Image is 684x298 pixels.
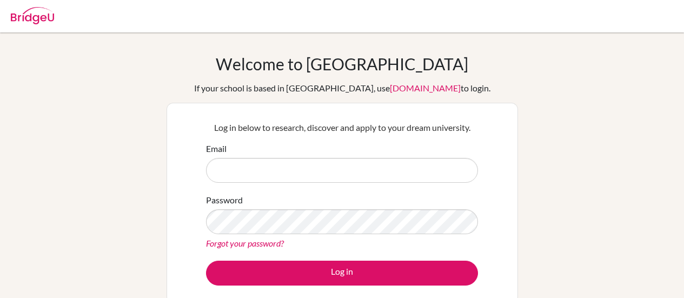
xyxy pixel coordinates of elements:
[206,194,243,207] label: Password
[206,142,227,155] label: Email
[11,7,54,24] img: Bridge-U
[206,261,478,286] button: Log in
[390,83,461,93] a: [DOMAIN_NAME]
[216,54,468,74] h1: Welcome to [GEOGRAPHIC_DATA]
[206,121,478,134] p: Log in below to research, discover and apply to your dream university.
[206,238,284,248] a: Forgot your password?
[194,82,490,95] div: If your school is based in [GEOGRAPHIC_DATA], use to login.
